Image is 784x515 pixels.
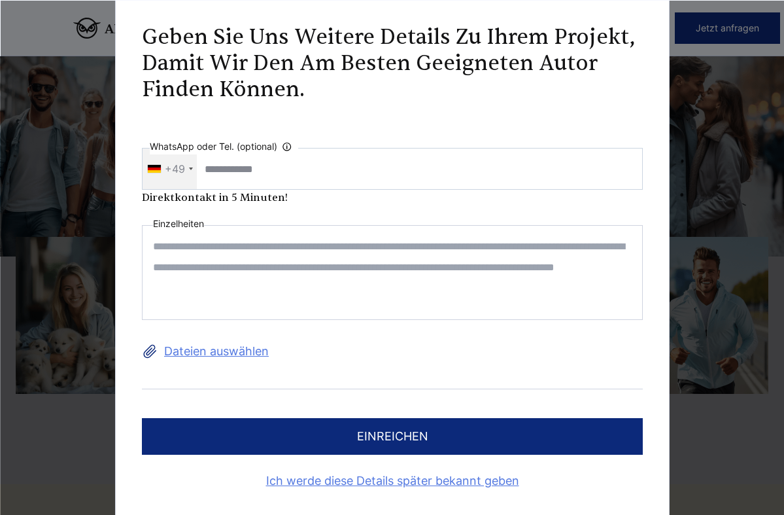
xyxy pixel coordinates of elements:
[142,471,643,491] a: Ich werde diese Details später bekannt geben
[153,216,204,232] label: Einzelheiten
[142,341,643,362] label: Dateien auswählen
[150,139,298,154] label: WhatsApp oder Tel. (optional)
[165,158,185,179] div: +49
[142,24,643,103] h2: Geben Sie uns weitere Details zu Ihrem Projekt, damit wir den am besten geeigneten Autor finden k...
[142,190,643,205] div: Direktkontakt in 5 Minuten!
[143,149,197,189] div: Telephone country code
[142,418,643,455] button: einreichen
